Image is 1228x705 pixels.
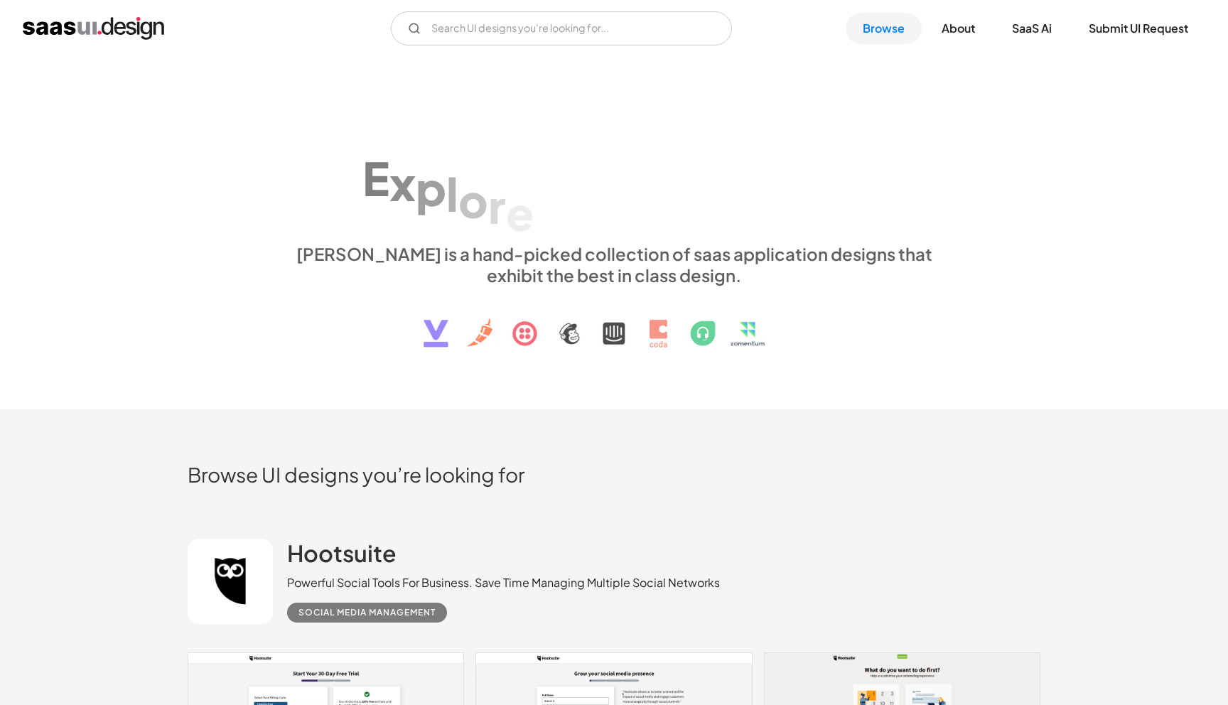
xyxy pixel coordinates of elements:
a: Hootsuite [287,539,397,574]
a: About [925,13,992,44]
h1: Explore SaaS UI design patterns & interactions. [287,120,941,230]
h2: Hootsuite [287,539,397,567]
div: r [488,178,506,233]
div: p [416,161,446,215]
h2: Browse UI designs you’re looking for [188,462,1040,487]
img: text, icon, saas logo [399,286,829,360]
div: Powerful Social Tools For Business. Save Time Managing Multiple Social Networks [287,574,720,591]
a: SaaS Ai [995,13,1069,44]
div: l [446,166,458,221]
div: x [389,156,416,210]
a: home [23,17,164,40]
div: E [362,151,389,205]
div: o [458,172,488,227]
div: Social Media Management [298,604,436,621]
a: Submit UI Request [1072,13,1205,44]
a: Browse [846,13,922,44]
input: Search UI designs you're looking for... [391,11,732,45]
div: e [506,185,534,240]
form: Email Form [391,11,732,45]
div: [PERSON_NAME] is a hand-picked collection of saas application designs that exhibit the best in cl... [287,243,941,286]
